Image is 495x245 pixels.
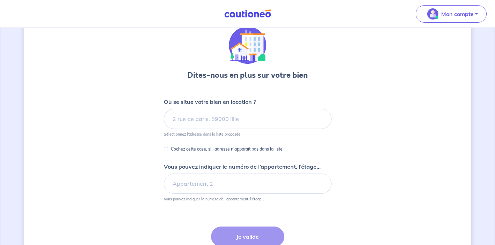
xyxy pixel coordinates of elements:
img: illu_account_valid_menu.svg [427,8,438,20]
p: Vous pouvez indiquer le numéro de l’appartement, l’étage... [164,162,321,171]
input: 2 rue de paris, 59000 lille [164,109,332,129]
p: Vous pouvez indiquer le numéro de l’appartement, l’étage... [164,197,264,201]
img: Cautioneo [221,9,274,18]
input: Appartement 2 [164,174,332,194]
p: Sélectionnez l'adresse dans la liste proposée [164,132,240,137]
p: Mon compte [441,10,474,18]
p: Où se situe votre bien en location ? [164,98,256,106]
h3: Dites-nous en plus sur votre bien [188,70,308,81]
p: Cochez cette case, si l'adresse n'apparaît pas dans la liste [171,145,283,153]
button: illu_account_valid_menu.svgMon compte [416,5,487,23]
img: illu_houses.svg [229,26,267,64]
